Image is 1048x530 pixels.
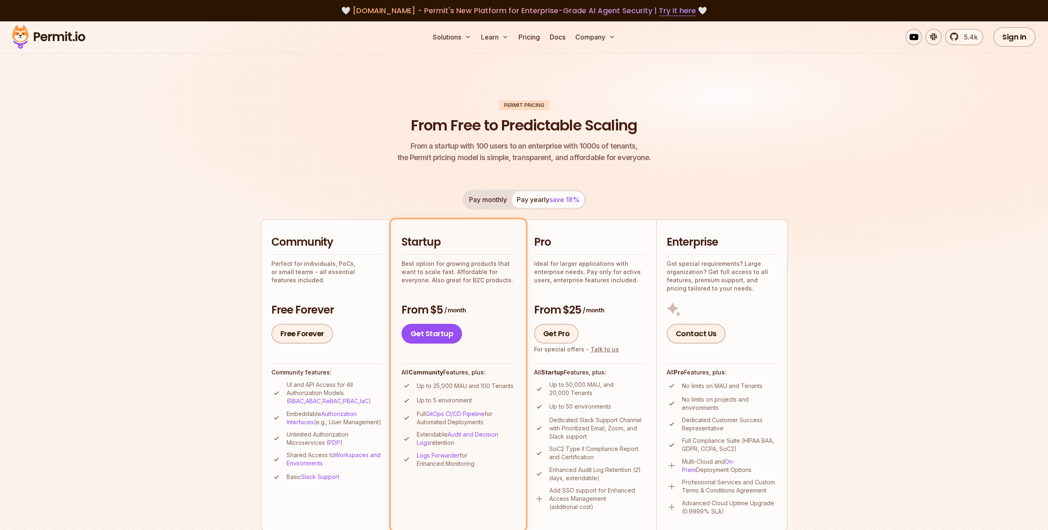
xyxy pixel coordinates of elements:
p: Extendable retention [417,430,515,447]
p: Dedicated Customer Success Representative [682,416,777,432]
span: / month [444,306,466,314]
h2: Pro [534,235,646,250]
p: Unlimited Authorization Microservices ( ) [287,430,383,447]
p: Basic [287,473,339,481]
p: UI and API Access for All Authorization Models ( , , , , ) [287,381,383,405]
button: Learn [478,29,512,45]
p: Got special requirements? Large organization? Get full access to all features, premium support, a... [667,260,777,293]
p: No limits on MAU and Tenants [682,382,763,390]
h1: From Free to Predictable Scaling [411,115,637,136]
h4: Community features: [271,368,383,377]
p: Best option for growing products that want to scale fast. Affordable for everyone. Also great for... [401,260,515,284]
h4: All Features, plus: [401,368,515,377]
p: Shared Access to [287,451,383,467]
a: Try it here [659,5,696,16]
p: Up to 50 environments [549,402,611,411]
a: Slack Support [301,473,339,480]
p: SoC2 Type II Compliance Report and Certification [549,445,646,461]
h3: From $5 [401,303,515,318]
a: PBAC [343,397,358,404]
p: the Permit pricing model is simple, transparent, and affordable for everyone. [397,140,651,163]
h3: From $25 [534,303,646,318]
p: Enhanced Audit Log Retention (21 days, extendable) [549,466,646,482]
a: Free Forever [271,324,333,344]
p: Add SSO support for Enhanced Access Management (additional cost) [549,486,646,511]
p: Professional Services and Custom Terms & Conditions Agreement [682,478,777,495]
p: Up to 25,000 MAU and 100 Tenants [417,382,513,390]
p: Perfect for individuals, PoCs, or small teams - all essential features included. [271,260,383,284]
button: Company [572,29,619,45]
a: IaC [360,397,369,404]
span: From a startup with 100 users to an enterprise with 1000s of tenants, [397,140,651,152]
a: Docs [546,29,569,45]
h2: Startup [401,235,515,250]
button: Solutions [429,29,474,45]
a: Contact Us [667,324,726,344]
h2: Enterprise [667,235,777,250]
p: Dedicated Slack Support Channel with Prioritized Email, Zoom, and Slack support [549,416,646,441]
a: RBAC [289,397,304,404]
a: Talk to us [591,346,619,353]
strong: Community [408,369,443,376]
p: Up to 5 environment [417,396,472,404]
a: Logs Forwarder [417,452,460,459]
p: Advanced Cloud Uptime Upgrade (0.9999% SLA) [682,499,777,516]
a: Get Startup [401,324,462,344]
h4: All Features, plus: [534,368,646,377]
a: Sign In [993,27,1036,47]
img: Permit logo [8,23,89,51]
div: Permit Pricing [499,100,549,110]
a: 5.4k [945,29,983,45]
div: 🤍 🤍 [20,5,1028,16]
p: Up to 50,000 MAU, and 20,000 Tenants [549,381,646,397]
strong: Pro [674,369,684,376]
p: Full Compliance Suite (HIPAA BAA, GDPR, CCPA, SoC2) [682,437,777,453]
p: Embeddable (e.g., User Management) [287,410,383,426]
a: Pricing [515,29,543,45]
p: Multi-Cloud and Deployment Options [682,458,777,474]
a: PDP [329,439,340,446]
a: Get Pro [534,324,579,344]
span: 5.4k [959,32,978,42]
div: For special offers - [534,345,619,353]
p: Ideal for larger applications with enterprise needs. Pay only for active users, enterprise featur... [534,260,646,284]
a: GitOps CI/CD Pipeline [426,410,485,417]
span: [DOMAIN_NAME] - Permit's New Platform for Enterprise-Grade AI Agent Security | [352,5,696,16]
p: Full for Automated Deployments [417,410,515,426]
p: No limits on projects and environments [682,395,777,412]
a: On-Prem [682,458,735,473]
a: ReBAC [322,397,341,404]
h4: All Features, plus: [667,368,777,377]
button: Pay monthly [464,191,512,208]
h2: Community [271,235,383,250]
a: ABAC [306,397,321,404]
span: / month [583,306,604,314]
h3: Free Forever [271,303,383,318]
strong: Startup [541,369,564,376]
a: Authorization Interfaces [287,410,357,425]
p: for Enhanced Monitoring [417,451,515,468]
a: Audit and Decision Logs [417,431,498,446]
